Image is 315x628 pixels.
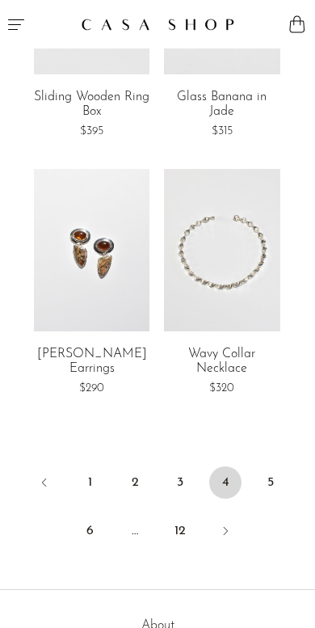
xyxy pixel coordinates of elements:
span: 4 [209,466,241,499]
span: … [119,515,151,547]
a: 1 [73,466,106,499]
a: Glass Banana in Jade [164,91,280,119]
a: Sliding Wooden Ring Box [34,91,150,119]
a: 5 [254,466,287,499]
span: $315 [212,125,233,137]
span: $320 [209,382,234,394]
a: 3 [164,466,196,499]
a: Next [209,515,241,550]
span: $290 [79,382,104,394]
a: 6 [73,515,106,547]
a: Previous [28,466,61,502]
a: [PERSON_NAME] Earrings [34,348,150,376]
span: $395 [80,125,103,137]
a: 12 [164,515,196,547]
a: Wavy Collar Necklace [164,348,280,376]
a: 2 [119,466,151,499]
